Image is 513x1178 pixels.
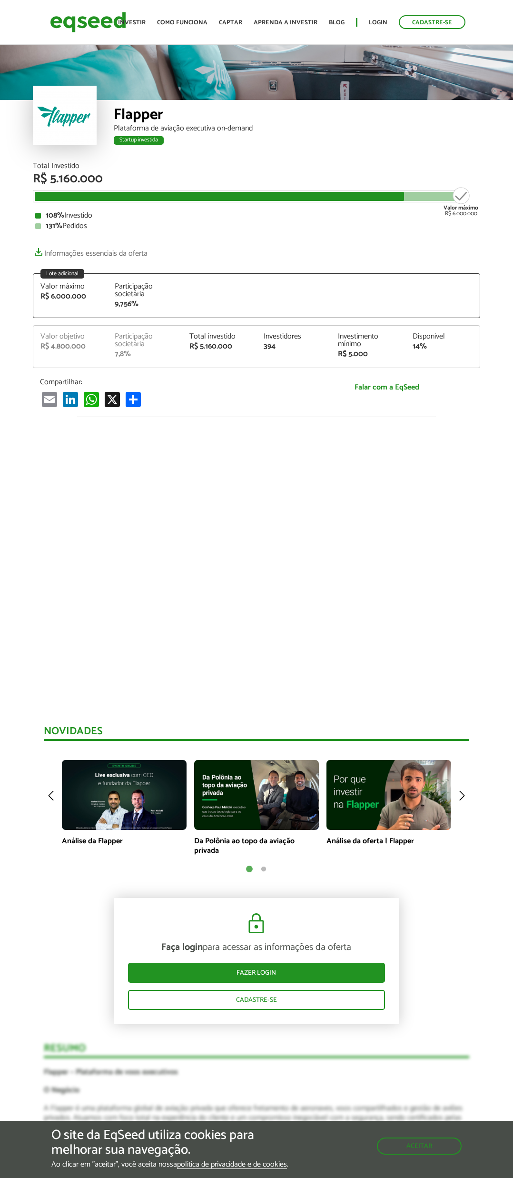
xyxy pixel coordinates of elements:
[62,837,187,846] p: Análise da Flapper
[338,350,398,358] div: R$ 5.000
[128,942,385,953] p: para acessar as informações da oferta
[189,333,249,340] div: Total investido
[103,391,122,407] a: X
[33,173,480,185] div: R$ 5.160.000
[46,209,64,222] strong: 108%
[114,107,480,125] div: Flapper
[33,436,480,688] iframe: Flapper | Oferta disponível
[301,378,473,397] a: Falar com a EqSeed
[189,343,249,350] div: R$ 5.160.000
[326,760,451,830] img: maxresdefault.jpg
[128,990,385,1010] a: Cadastre-se
[194,837,319,855] p: Da Polônia ao topo da aviação privada
[194,760,319,830] img: maxresdefault.jpg
[369,20,387,26] a: Login
[338,333,398,348] div: Investimento mínimo
[399,15,465,29] a: Cadastre-se
[177,1161,287,1169] a: política de privacidade e de cookies
[40,343,100,350] div: R$ 4.800.000
[444,203,478,212] strong: Valor máximo
[264,333,324,340] div: Investidores
[254,20,317,26] a: Aprenda a investir
[114,125,480,132] div: Plataforma de aviação executiva on-demand
[157,20,207,26] a: Como funciona
[115,300,175,308] div: 9,756%
[40,293,100,300] div: R$ 6.000.000
[161,939,203,955] strong: Faça login
[40,333,100,340] div: Valor objetivo
[115,283,175,298] div: Participação societária
[33,162,480,170] div: Total Investido
[61,391,80,407] a: LinkedIn
[62,760,187,830] img: maxresdefault.jpg
[40,269,84,279] div: Lote adicional
[44,726,469,741] div: Novidades
[114,136,164,145] div: Startup investida
[329,20,345,26] a: Blog
[35,222,478,230] div: Pedidos
[259,865,268,874] button: 2 of 2
[115,333,175,348] div: Participação societária
[44,760,58,831] img: arrow-left.svg
[128,963,385,983] a: Fazer login
[245,865,254,874] button: 1 of 2
[51,1160,297,1169] p: Ao clicar em "aceitar", você aceita nossa .
[413,343,473,350] div: 14%
[51,1128,297,1158] h5: O site da EqSeed utiliza cookies para melhorar sua navegação.
[219,20,242,26] a: Captar
[35,212,478,220] div: Investido
[326,837,451,846] p: Análise da oferta | Flapper
[444,186,478,217] div: R$ 6.000.000
[455,760,469,831] img: arrow-right.svg
[118,20,146,26] a: Investir
[40,391,59,407] a: Email
[124,391,143,407] a: Compartilhar
[115,350,175,358] div: 7,8%
[245,912,268,935] img: cadeado.svg
[40,378,286,387] p: Compartilhar:
[33,244,148,258] a: Informações essenciais da oferta
[40,283,100,290] div: Valor máximo
[50,10,126,35] img: EqSeed
[82,391,101,407] a: WhatsApp
[413,333,473,340] div: Disponível
[46,220,62,232] strong: 131%
[377,1138,462,1155] button: Aceitar
[264,343,324,350] div: 394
